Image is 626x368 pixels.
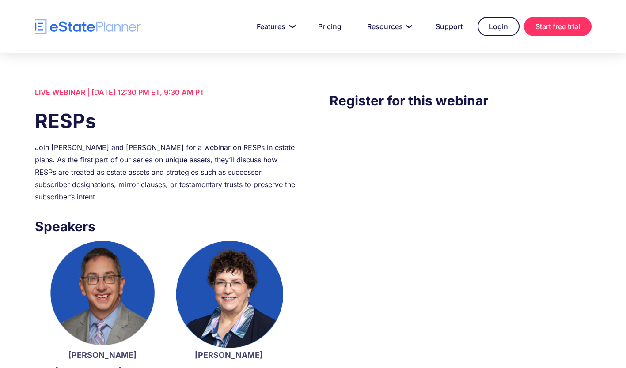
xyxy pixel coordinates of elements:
[35,86,296,98] div: LIVE WEBINAR | [DATE] 12:30 PM ET, 9:30 AM PT
[307,18,352,35] a: Pricing
[68,350,137,360] strong: [PERSON_NAME]
[357,18,421,35] a: Resources
[35,107,296,135] h1: RESPs
[524,17,592,36] a: Start free trial
[35,216,296,237] h3: Speakers
[195,350,263,360] strong: [PERSON_NAME]
[330,90,591,111] h3: Register for this webinar
[246,18,303,35] a: Features
[35,141,296,203] div: Join [PERSON_NAME] and [PERSON_NAME] for a webinar on RESPs in estate plans. As the first part of...
[425,18,473,35] a: Support
[330,128,591,286] iframe: Form 0
[35,19,141,34] a: home
[478,17,520,36] a: Login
